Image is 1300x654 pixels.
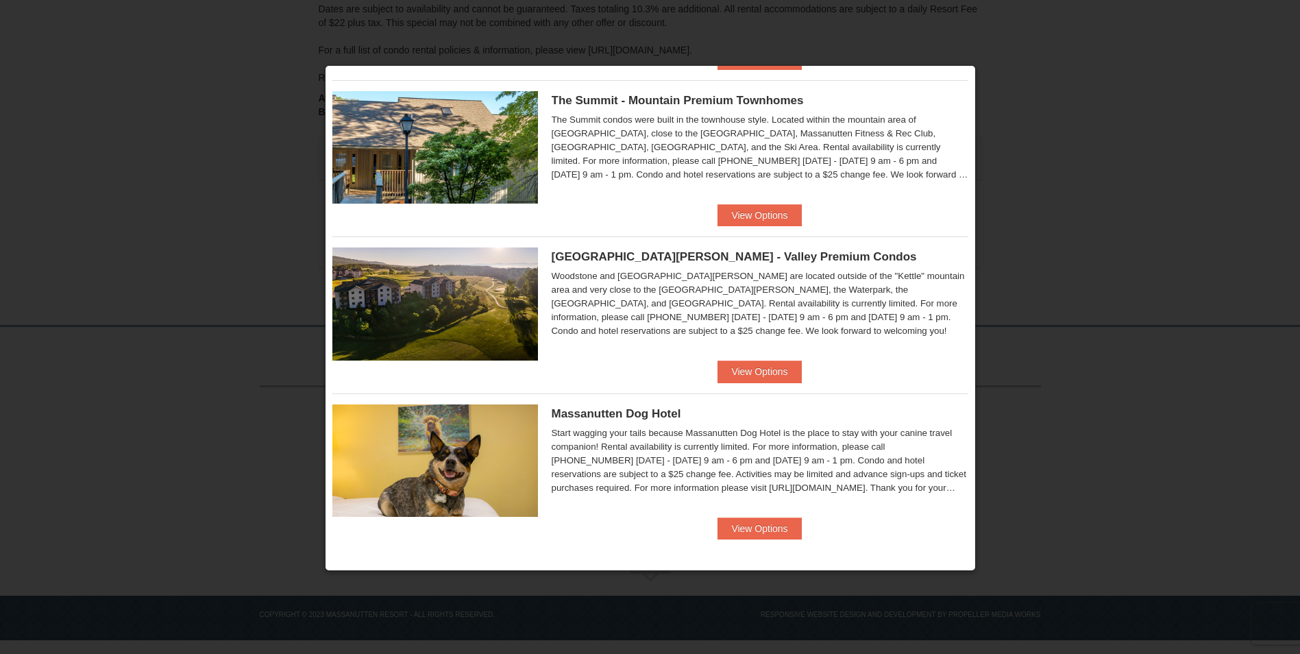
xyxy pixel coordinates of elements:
[552,113,968,182] div: The Summit condos were built in the townhouse style. Located within the mountain area of [GEOGRAP...
[552,94,804,107] span: The Summit - Mountain Premium Townhomes
[332,247,538,360] img: 19219041-4-ec11c166.jpg
[552,269,968,338] div: Woodstone and [GEOGRAPHIC_DATA][PERSON_NAME] are located outside of the "Kettle" mountain area an...
[332,404,538,517] img: 27428181-5-81c892a3.jpg
[718,361,801,383] button: View Options
[332,91,538,204] img: 19219034-1-0eee7e00.jpg
[552,426,968,495] div: Start wagging your tails because Massanutten Dog Hotel is the place to stay with your canine trav...
[552,250,917,263] span: [GEOGRAPHIC_DATA][PERSON_NAME] - Valley Premium Condos
[718,204,801,226] button: View Options
[718,518,801,540] button: View Options
[552,407,681,420] span: Massanutten Dog Hotel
